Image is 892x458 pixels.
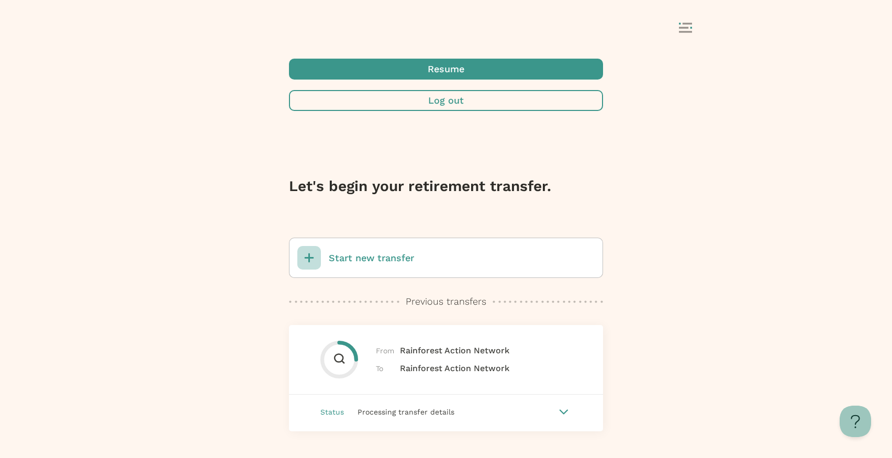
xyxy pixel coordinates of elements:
[376,363,400,374] span: To
[840,406,871,437] iframe: Toggle Customer Support
[400,344,509,357] span: Rainforest Action Network
[329,251,414,265] p: Start new transfer
[289,395,603,429] button: Status Processing transfer details
[358,408,454,416] span: Processing transfer details
[289,90,603,111] button: Log out
[406,295,486,308] p: Previous transfers
[400,362,509,375] span: Rainforest Action Network
[289,177,551,195] span: Let's begin your retirement transfer.
[376,345,400,356] span: From
[289,59,603,80] button: Resume
[320,406,344,418] span: Status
